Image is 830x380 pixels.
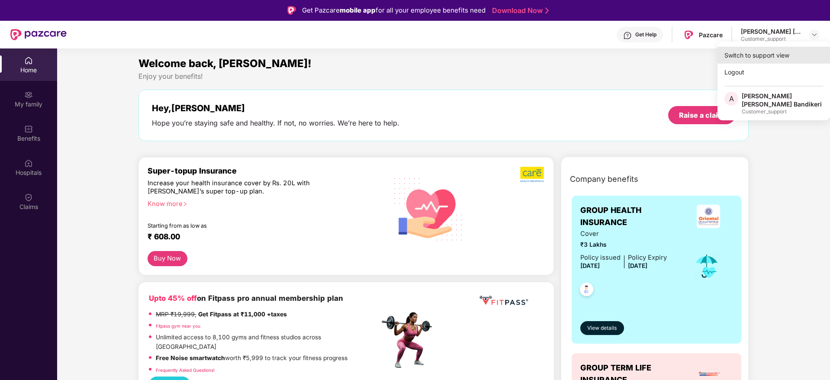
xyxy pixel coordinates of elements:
button: Buy Now [148,251,187,266]
span: [DATE] [628,262,647,269]
img: Pazcare_Logo.png [682,29,695,41]
span: Welcome back, [PERSON_NAME]! [138,57,312,70]
span: A [729,93,734,104]
div: Customer_support [741,35,801,42]
div: Know more [148,200,374,206]
div: Policy Expiry [628,253,667,263]
div: Customer_support [742,108,823,115]
div: Logout [717,64,830,81]
img: svg+xml;base64,PHN2ZyBpZD0iSG9zcGl0YWxzIiB4bWxucz0iaHR0cDovL3d3dy53My5vcmcvMjAwMC9zdmciIHdpZHRoPS... [24,159,33,167]
strong: Free Noise smartwatch [156,354,225,361]
div: ₹ 608.00 [148,232,371,242]
img: svg+xml;base64,PHN2ZyB3aWR0aD0iMjAiIGhlaWdodD0iMjAiIHZpZXdCb3g9IjAgMCAyMCAyMCIgZmlsbD0ibm9uZSIgeG... [24,90,33,99]
img: New Pazcare Logo [10,29,67,40]
strong: Get Fitpass at ₹11,000 +taxes [198,311,287,318]
b: Upto 45% off [149,294,197,303]
img: svg+xml;base64,PHN2ZyBpZD0iQmVuZWZpdHMiIHhtbG5zPSJodHRwOi8vd3d3LnczLm9yZy8yMDAwL3N2ZyIgd2lkdGg9Ij... [24,125,33,133]
div: Hope you’re staying safe and healthy. If not, no worries. We’re here to help. [152,119,399,128]
img: svg+xml;base64,PHN2ZyBpZD0iSGVscC0zMngzMiIgeG1sbnM9Imh0dHA6Ly93d3cudzMub3JnLzIwMDAvc3ZnIiB3aWR0aD... [623,31,632,40]
span: Cover [580,229,667,239]
a: Fitpass gym near you [156,323,200,328]
div: Enjoy your benefits! [138,72,749,81]
img: svg+xml;base64,PHN2ZyBpZD0iRHJvcGRvd24tMzJ4MzIiIHhtbG5zPSJodHRwOi8vd3d3LnczLm9yZy8yMDAwL3N2ZyIgd2... [811,31,818,38]
span: right [183,202,187,206]
div: Switch to support view [717,47,830,64]
img: insurerLogo [697,205,720,228]
img: svg+xml;base64,PHN2ZyB4bWxucz0iaHR0cDovL3d3dy53My5vcmcvMjAwMC9zdmciIHdpZHRoPSI0OC45NDMiIGhlaWdodD... [576,280,597,301]
span: ₹3 Lakhs [580,240,667,250]
img: icon [693,252,721,280]
b: on Fitpass pro annual membership plan [149,294,343,303]
div: Raise a claim [679,110,724,120]
div: Pazcare [699,31,723,39]
img: Logo [287,6,296,15]
img: fppp.png [478,293,530,309]
span: Company benefits [570,173,638,185]
div: [PERSON_NAME] [PERSON_NAME] Bandikeri [741,27,801,35]
a: Frequently Asked Questions! [156,367,215,373]
img: svg+xml;base64,PHN2ZyB4bWxucz0iaHR0cDovL3d3dy53My5vcmcvMjAwMC9zdmciIHhtbG5zOnhsaW5rPSJodHRwOi8vd3... [387,167,470,251]
span: GROUP HEALTH INSURANCE [580,204,684,229]
img: Stroke [545,6,549,15]
div: Starting from as low as [148,222,343,229]
img: svg+xml;base64,PHN2ZyBpZD0iQ2xhaW0iIHhtbG5zPSJodHRwOi8vd3d3LnczLm9yZy8yMDAwL3N2ZyIgd2lkdGg9IjIwIi... [24,193,33,202]
a: Download Now [492,6,546,15]
img: b5dec4f62d2307b9de63beb79f102df3.png [520,166,545,183]
button: View details [580,321,624,335]
img: fpp.png [379,310,440,370]
strong: mobile app [340,6,376,14]
p: worth ₹5,999 to track your fitness progress [156,354,347,363]
div: Hey, [PERSON_NAME] [152,103,399,113]
div: Get Help [635,31,656,38]
img: svg+xml;base64,PHN2ZyBpZD0iSG9tZSIgeG1sbnM9Imh0dHA6Ly93d3cudzMub3JnLzIwMDAvc3ZnIiB3aWR0aD0iMjAiIG... [24,56,33,65]
div: Policy issued [580,253,621,263]
div: Increase your health insurance cover by Rs. 20L with [PERSON_NAME]’s super top-up plan. [148,179,342,196]
div: [PERSON_NAME] [PERSON_NAME] Bandikeri [742,92,823,108]
div: Get Pazcare for all your employee benefits need [302,5,486,16]
del: MRP ₹19,999, [156,311,196,318]
span: [DATE] [580,262,600,269]
span: View details [587,324,617,332]
div: Super-topup Insurance [148,166,380,175]
p: Unlimited access to 8,100 gyms and fitness studios across [GEOGRAPHIC_DATA] [156,333,379,351]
